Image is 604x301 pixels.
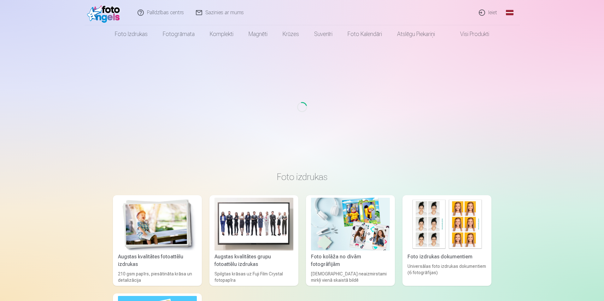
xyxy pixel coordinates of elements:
[307,25,340,43] a: Suvenīri
[402,195,491,286] a: Foto izdrukas dokumentiemFoto izdrukas dokumentiemUniversālas foto izdrukas dokumentiem (6 fotogr...
[275,25,307,43] a: Krūzes
[311,198,390,250] img: Foto kolāža no divām fotogrāfijām
[113,195,202,286] a: Augstas kvalitātes fotoattēlu izdrukasAugstas kvalitātes fotoattēlu izdrukas210 gsm papīrs, piesā...
[87,3,123,23] img: /fa1
[214,198,293,250] img: Augstas kvalitātes grupu fotoattēlu izdrukas
[118,198,197,250] img: Augstas kvalitātes fotoattēlu izdrukas
[308,271,392,283] div: [DEMOGRAPHIC_DATA] neaizmirstami mirkļi vienā skaistā bildē
[306,195,395,286] a: Foto kolāža no divām fotogrāfijāmFoto kolāža no divām fotogrāfijām[DEMOGRAPHIC_DATA] neaizmirstam...
[212,253,296,268] div: Augstas kvalitātes grupu fotoattēlu izdrukas
[115,253,199,268] div: Augstas kvalitātes fotoattēlu izdrukas
[202,25,241,43] a: Komplekti
[408,198,486,250] img: Foto izdrukas dokumentiem
[118,171,486,183] h3: Foto izdrukas
[405,263,489,283] div: Universālas foto izdrukas dokumentiem (6 fotogrāfijas)
[443,25,497,43] a: Visi produkti
[115,271,199,283] div: 210 gsm papīrs, piesātināta krāsa un detalizācija
[390,25,443,43] a: Atslēgu piekariņi
[107,25,155,43] a: Foto izdrukas
[308,253,392,268] div: Foto kolāža no divām fotogrāfijām
[340,25,390,43] a: Foto kalendāri
[155,25,202,43] a: Fotogrāmata
[405,253,489,261] div: Foto izdrukas dokumentiem
[209,195,298,286] a: Augstas kvalitātes grupu fotoattēlu izdrukasAugstas kvalitātes grupu fotoattēlu izdrukasSpilgtas ...
[212,271,296,283] div: Spilgtas krāsas uz Fuji Film Crystal fotopapīra
[241,25,275,43] a: Magnēti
